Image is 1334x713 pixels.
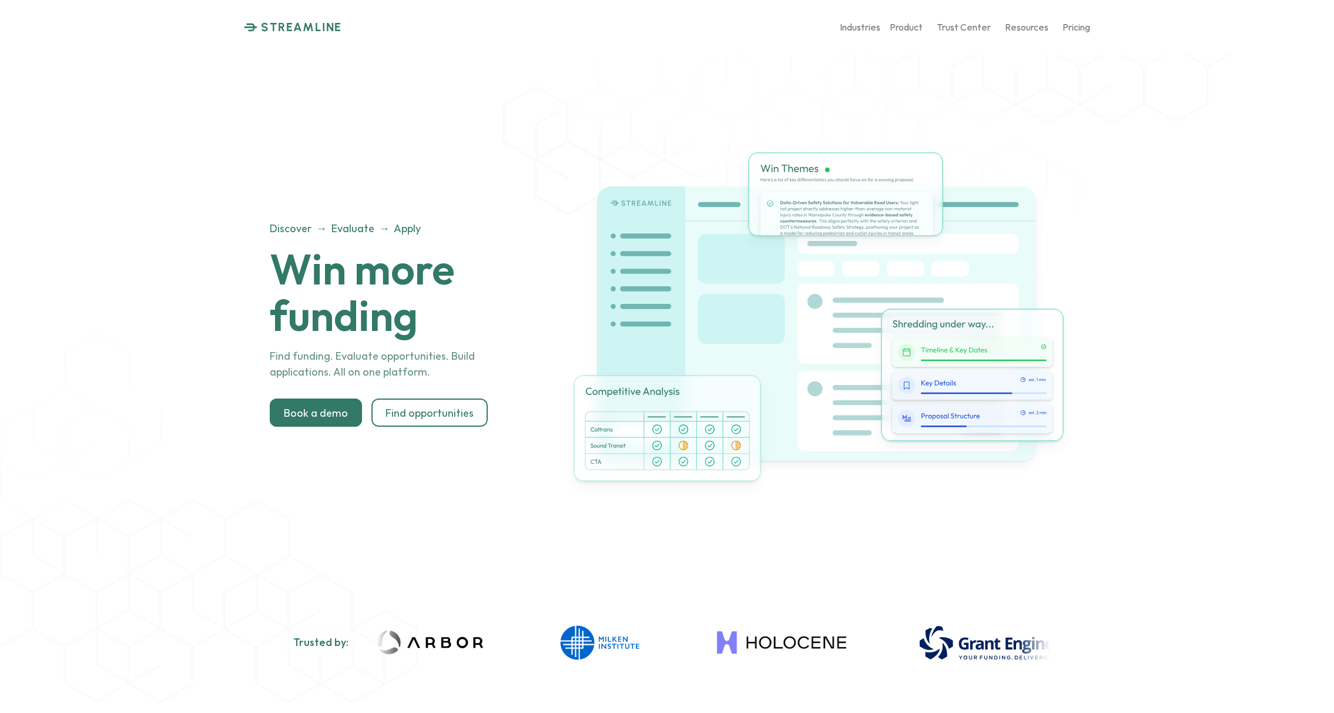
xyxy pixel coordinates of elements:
p: Industries [840,21,880,32]
h1: Win more funding [270,246,564,339]
a: Pricing [1062,17,1090,38]
a: Trust Center [937,17,991,38]
p: STREAMLINE [261,20,342,34]
p: Discover → Evaluate → Apply [270,220,535,236]
h2: Trusted by: [293,636,348,649]
a: Resources [1005,17,1048,38]
p: Pricing [1062,21,1090,32]
a: Book a demo [270,399,362,427]
p: Resources [1005,21,1048,32]
p: Find funding. Evaluate opportunities. Build applications. All on one platform. [270,348,535,380]
p: Trust Center [937,21,991,32]
a: Find opportunities [371,399,488,427]
p: Book a demo [284,406,348,419]
p: Product [890,21,923,32]
a: STREAMLINE [244,20,342,34]
p: Find opportunities [386,406,474,419]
